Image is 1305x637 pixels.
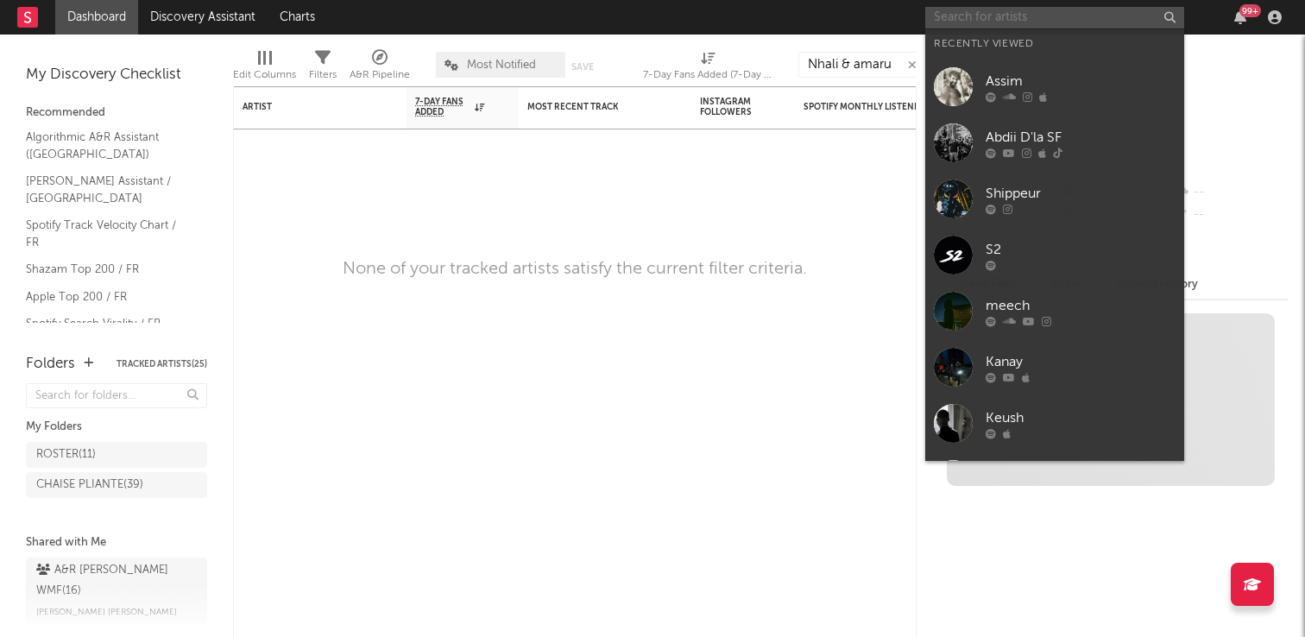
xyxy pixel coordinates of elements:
[934,34,1176,54] div: Recently Viewed
[925,283,1184,339] a: meech
[26,172,190,207] a: [PERSON_NAME] Assistant / [GEOGRAPHIC_DATA]
[527,102,657,112] div: Most Recent Track
[925,451,1184,508] a: Nhali & Amaru
[1173,181,1288,204] div: --
[643,65,772,85] div: 7-Day Fans Added (7-Day Fans Added)
[925,7,1184,28] input: Search for artists
[1239,4,1261,17] div: 99 +
[26,383,207,408] input: Search for folders...
[798,52,928,78] input: Search...
[925,171,1184,227] a: Shippeur
[26,128,190,163] a: Algorithmic A&R Assistant ([GEOGRAPHIC_DATA])
[350,43,410,93] div: A&R Pipeline
[26,533,207,553] div: Shared with Me
[36,445,96,465] div: ROSTER ( 11 )
[26,314,190,333] a: Spotify Search Virality / FR
[26,442,207,468] a: ROSTER(11)
[26,354,75,375] div: Folders
[36,602,177,622] span: [PERSON_NAME] [PERSON_NAME]
[643,43,772,93] div: 7-Day Fans Added (7-Day Fans Added)
[26,417,207,438] div: My Folders
[26,558,207,625] a: A&R [PERSON_NAME] WMF(16)[PERSON_NAME] [PERSON_NAME]
[233,43,296,93] div: Edit Columns
[233,65,296,85] div: Edit Columns
[925,339,1184,395] a: Kanay
[343,259,807,280] div: None of your tracked artists satisfy the current filter criteria.
[26,260,190,279] a: Shazam Top 200 / FR
[26,103,207,123] div: Recommended
[986,295,1176,316] div: meech
[986,71,1176,91] div: Assim
[986,407,1176,428] div: Keush
[26,472,207,498] a: CHAISE PLIANTE(39)
[309,65,337,85] div: Filters
[26,65,207,85] div: My Discovery Checklist
[117,360,207,369] button: Tracked Artists(25)
[925,59,1184,115] a: Assim
[925,395,1184,451] a: Keush
[26,287,190,306] a: Apple Top 200 / FR
[1173,204,1288,226] div: --
[467,60,536,71] span: Most Notified
[26,216,190,251] a: Spotify Track Velocity Chart / FR
[986,239,1176,260] div: S2
[350,65,410,85] div: A&R Pipeline
[243,102,372,112] div: Artist
[415,97,470,117] span: 7-Day Fans Added
[925,115,1184,171] a: Abdii D'la SF
[309,43,337,93] div: Filters
[986,351,1176,372] div: Kanay
[1234,10,1246,24] button: 99+
[986,183,1176,204] div: Shippeur
[925,227,1184,283] a: S2
[986,127,1176,148] div: Abdii D'la SF
[36,560,192,602] div: A&R [PERSON_NAME] WMF ( 16 )
[571,62,594,72] button: Save
[700,97,760,117] div: Instagram Followers
[36,475,143,495] div: CHAISE PLIANTE ( 39 )
[804,102,933,112] div: Spotify Monthly Listeners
